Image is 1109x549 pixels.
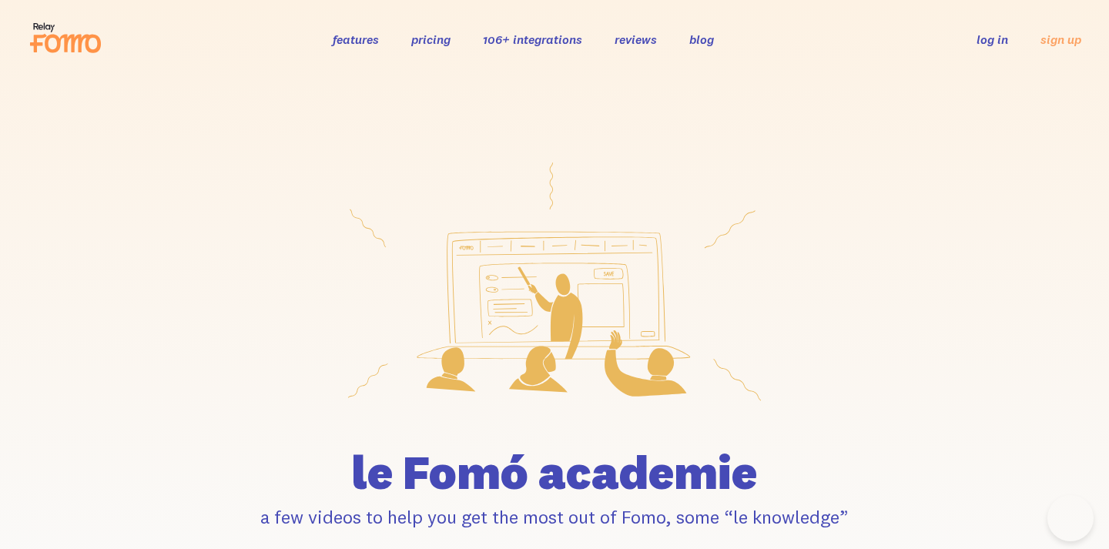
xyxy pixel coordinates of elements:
[125,505,984,529] p: a few videos to help you get the most out of Fomo, some “le knowledge”
[483,32,582,47] a: 106+ integrations
[1047,495,1094,541] iframe: Help Scout Beacon - Open
[411,32,451,47] a: pricing
[977,32,1008,47] a: log in
[1040,32,1081,48] a: sign up
[125,448,984,496] h1: le Fomó academie
[333,32,379,47] a: features
[317,134,791,430] img: class_of_fomo-732c453f0fcc13f8a49c40101ce27bc7ba74c32f27da59a7234afbb53fc7e1ad.svg
[689,32,714,47] a: blog
[615,32,657,47] a: reviews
